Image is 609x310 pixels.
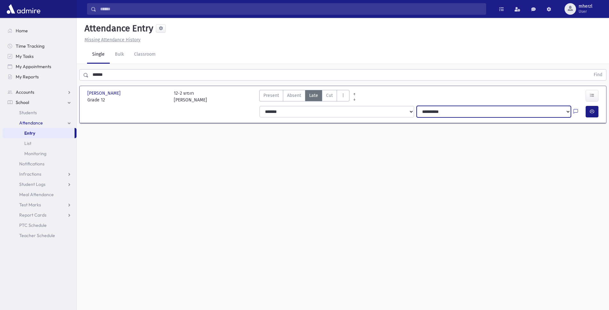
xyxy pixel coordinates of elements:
a: Student Logs [3,179,76,189]
a: Accounts [3,87,76,97]
a: PTC Schedule [3,220,76,230]
span: Present [263,92,279,99]
a: My Appointments [3,61,76,72]
span: Report Cards [19,212,46,218]
span: My Appointments [16,64,51,69]
span: [PERSON_NAME] [87,90,122,97]
a: Missing Attendance History [82,37,140,43]
a: My Tasks [3,51,76,61]
a: School [3,97,76,107]
span: PTC Schedule [19,222,47,228]
span: Grade 12 [87,97,167,103]
span: Accounts [16,89,34,95]
u: Missing Attendance History [84,37,140,43]
a: Bulk [110,46,129,64]
div: AttTypes [259,90,349,103]
span: User [579,9,592,14]
a: Single [87,46,110,64]
img: AdmirePro [5,3,42,15]
a: Classroom [129,46,161,64]
span: Student Logs [19,181,45,187]
a: Entry [3,128,75,138]
span: My Reports [16,74,39,80]
a: Time Tracking [3,41,76,51]
span: Monitoring [24,151,46,156]
span: Attendance [19,120,43,126]
button: Find [590,69,606,80]
span: Meal Attendance [19,192,54,197]
span: Cut [326,92,333,99]
h5: Attendance Entry [82,23,153,34]
a: Meal Attendance [3,189,76,200]
a: Students [3,107,76,118]
a: Notifications [3,159,76,169]
a: Attendance [3,118,76,128]
span: mherzl [579,4,592,9]
a: Teacher Schedule [3,230,76,241]
a: Monitoring [3,148,76,159]
a: Test Marks [3,200,76,210]
a: Home [3,26,76,36]
span: Absent [287,92,301,99]
span: Infractions [19,171,41,177]
span: School [16,99,29,105]
span: Test Marks [19,202,41,208]
span: Late [309,92,318,99]
span: Students [19,110,37,115]
span: List [24,140,31,146]
span: Notifications [19,161,44,167]
span: Time Tracking [16,43,44,49]
span: Teacher Schedule [19,233,55,238]
a: List [3,138,76,148]
a: Infractions [3,169,76,179]
a: My Reports [3,72,76,82]
input: Search [96,3,486,15]
span: My Tasks [16,53,34,59]
span: Entry [24,130,35,136]
span: Home [16,28,28,34]
div: 12-2 חומש [PERSON_NAME] [174,90,207,103]
a: Report Cards [3,210,76,220]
